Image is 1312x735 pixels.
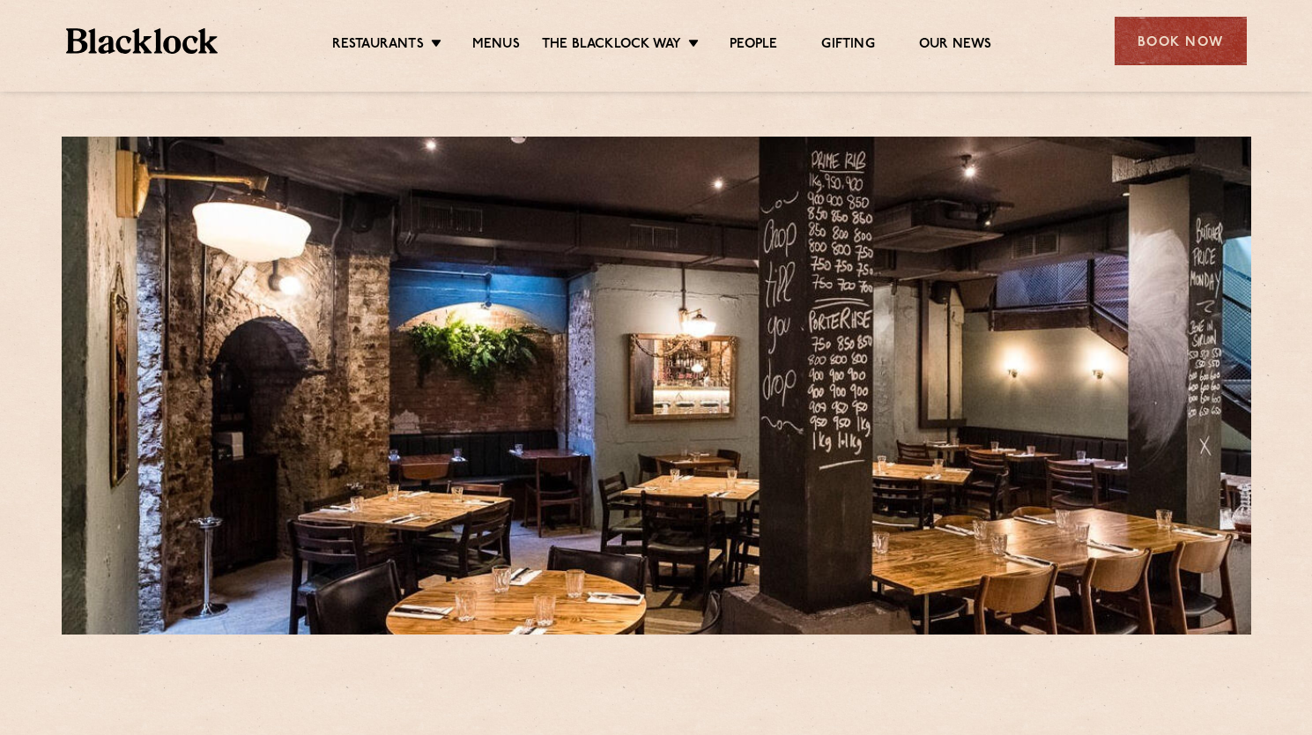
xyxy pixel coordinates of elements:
a: People [730,36,777,56]
img: BL_Textured_Logo-footer-cropped.svg [66,28,219,54]
a: Restaurants [332,36,424,56]
a: Menus [472,36,520,56]
div: Book Now [1115,17,1247,65]
a: The Blacklock Way [542,36,681,56]
a: Gifting [821,36,874,56]
a: Our News [919,36,992,56]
